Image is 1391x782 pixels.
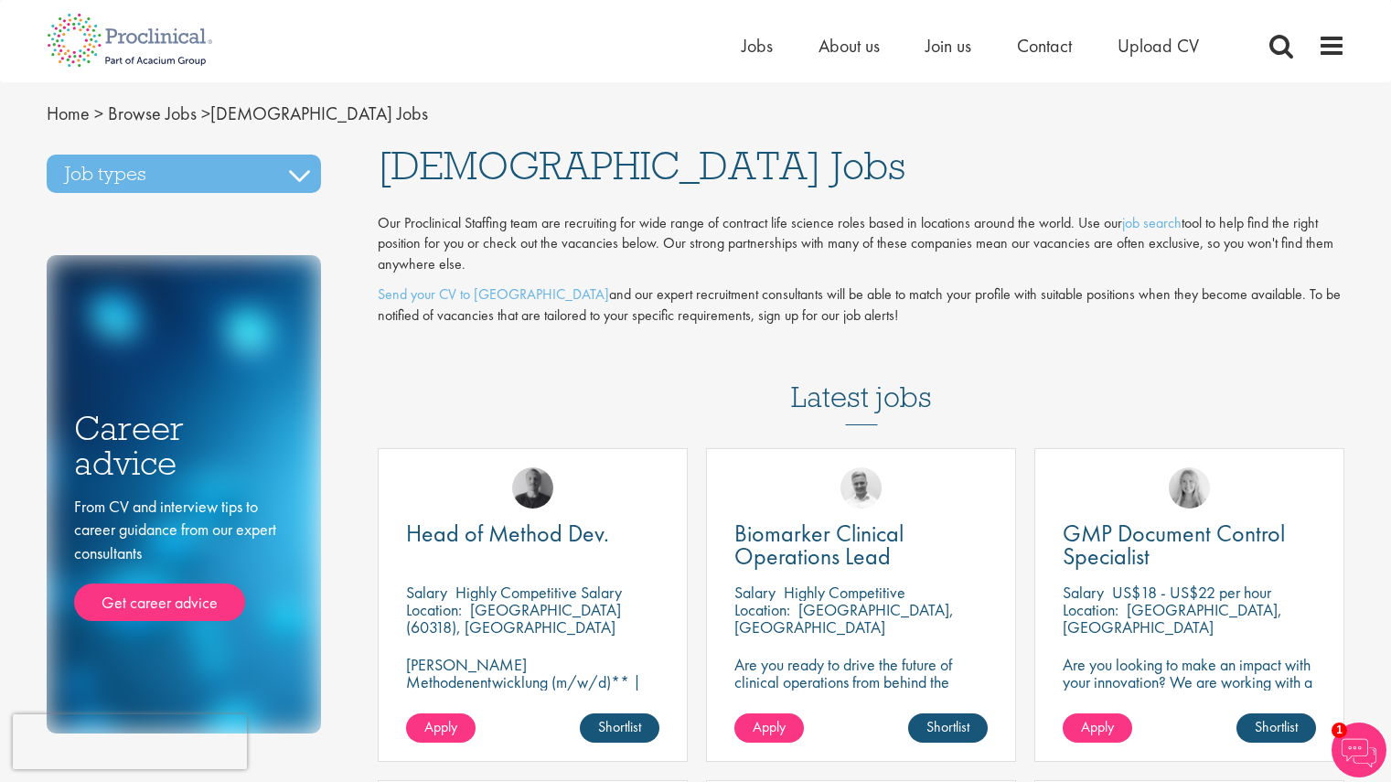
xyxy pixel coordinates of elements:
div: From CV and interview tips to career guidance from our expert consultants [74,495,294,622]
a: breadcrumb link to Home [47,102,90,125]
p: US$18 - US$22 per hour [1112,582,1271,603]
a: Apply [1063,713,1132,743]
img: Felix Zimmer [512,467,553,509]
p: [GEOGRAPHIC_DATA] (60318), [GEOGRAPHIC_DATA] [406,599,621,637]
span: GMP Document Control Specialist [1063,518,1285,572]
span: Location: [734,599,790,620]
p: Are you looking to make an impact with your innovation? We are working with a well-established ph... [1063,656,1316,743]
p: Are you ready to drive the future of clinical operations from behind the scenes? Looking to be in... [734,656,988,743]
img: Shannon Briggs [1169,467,1210,509]
span: 1 [1332,723,1347,738]
span: Apply [424,717,457,736]
a: Upload CV [1118,34,1199,58]
img: Joshua Bye [840,467,882,509]
a: Biomarker Clinical Operations Lead [734,522,988,568]
a: Shortlist [580,713,659,743]
a: Head of Method Dev. [406,522,659,545]
a: Shortlist [908,713,988,743]
img: Chatbot [1332,723,1386,777]
a: Send your CV to [GEOGRAPHIC_DATA] [378,284,609,304]
iframe: reCAPTCHA [13,714,247,769]
a: Contact [1017,34,1072,58]
h3: Job types [47,155,321,193]
span: Location: [406,599,462,620]
span: > [94,102,103,125]
span: Salary [1063,582,1104,603]
p: Our Proclinical Staffing team are recruiting for wide range of contract life science roles based ... [378,213,1345,276]
p: [GEOGRAPHIC_DATA], [GEOGRAPHIC_DATA] [1063,599,1282,637]
a: Jobs [742,34,773,58]
p: and our expert recruitment consultants will be able to match your profile with suitable positions... [378,284,1345,327]
a: Apply [734,713,804,743]
span: Location: [1063,599,1118,620]
span: Apply [1081,717,1114,736]
span: Apply [753,717,786,736]
span: Biomarker Clinical Operations Lead [734,518,904,572]
span: Salary [406,582,447,603]
p: Highly Competitive Salary [455,582,622,603]
span: [DEMOGRAPHIC_DATA] Jobs [47,102,428,125]
a: GMP Document Control Specialist [1063,522,1316,568]
a: Join us [926,34,971,58]
a: job search [1122,213,1182,232]
span: Salary [734,582,776,603]
span: > [201,102,210,125]
span: [DEMOGRAPHIC_DATA] Jobs [378,141,905,190]
h3: Latest jobs [791,336,932,425]
a: breadcrumb link to Browse Jobs [108,102,197,125]
a: Shortlist [1236,713,1316,743]
p: [GEOGRAPHIC_DATA], [GEOGRAPHIC_DATA] [734,599,954,637]
span: Head of Method Dev. [406,518,609,549]
a: Apply [406,713,476,743]
a: About us [819,34,880,58]
p: [PERSON_NAME] Methodenentwicklung (m/w/d)** | Dauerhaft | Biowissenschaften | [GEOGRAPHIC_DATA] (... [406,656,659,743]
h3: Career advice [74,411,294,481]
a: Get career advice [74,584,245,622]
p: Highly Competitive [784,582,905,603]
